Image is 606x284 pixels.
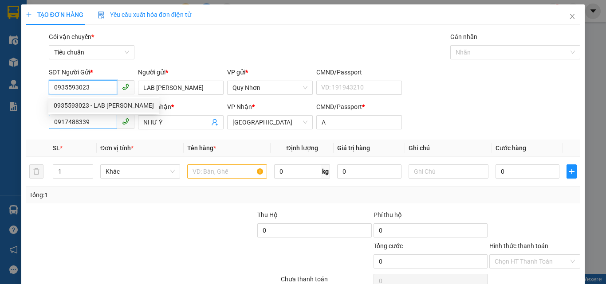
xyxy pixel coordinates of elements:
span: Thu Hộ [257,211,278,218]
div: 0935593023 - LAB HOÀNG BẢO [48,98,159,113]
div: Người gửi [138,67,224,77]
span: VP Nhận [227,103,252,110]
span: Gói vận chuyển [49,33,94,40]
span: Cước hàng [496,144,526,152]
span: Tên hàng [187,144,216,152]
span: Giá trị hàng [337,144,370,152]
span: Yêu cầu xuất hóa đơn điện tử [98,11,191,18]
div: 0935593023 - LAB [PERSON_NAME] [54,101,154,110]
div: VP gửi [227,67,313,77]
span: phone [122,118,129,125]
span: Tuy Hòa [232,116,307,129]
label: Gán nhãn [450,33,477,40]
span: Tiêu chuẩn [54,46,129,59]
span: phone [122,83,129,90]
span: plus [26,12,32,18]
span: Đơn vị tính [100,144,134,152]
span: user-add [211,119,218,126]
span: close [569,13,576,20]
input: Ghi Chú [409,164,488,179]
th: Ghi chú [405,140,492,157]
button: plus [567,164,577,179]
div: CMND/Passport [316,67,402,77]
button: delete [29,164,43,179]
span: Khác [106,165,175,178]
label: Hình thức thanh toán [489,242,548,249]
div: Người nhận [138,102,224,112]
div: SĐT Người Gửi [49,67,134,77]
span: Định lượng [286,144,318,152]
div: Phí thu hộ [374,210,488,223]
span: kg [321,164,330,179]
div: Tổng: 1 [29,190,235,200]
span: Quy Nhơn [232,81,307,94]
span: TẠO ĐƠN HÀNG [26,11,83,18]
span: plus [567,168,576,175]
input: 0 [337,164,401,179]
button: Close [560,4,585,29]
span: SL [53,144,60,152]
input: VD: Bàn, Ghế [187,164,267,179]
span: Tổng cước [374,242,403,249]
img: icon [98,12,105,19]
div: CMND/Passport [316,102,402,112]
